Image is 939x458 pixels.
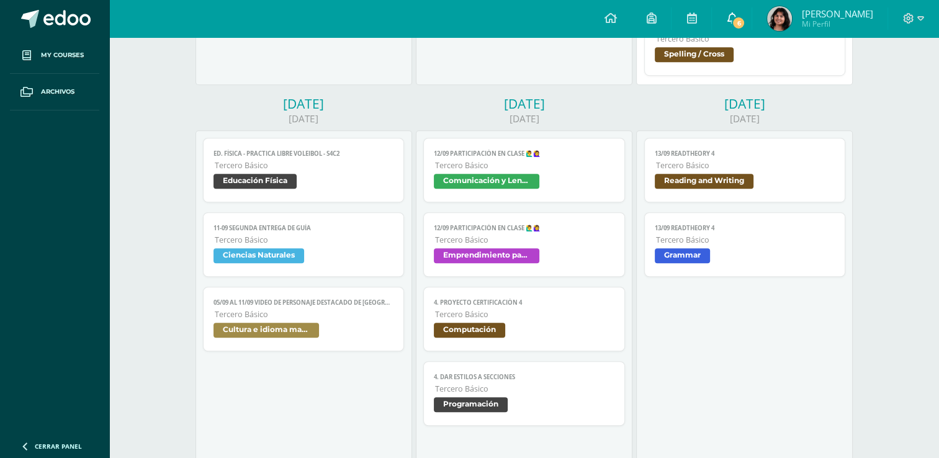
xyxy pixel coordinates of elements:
[213,150,394,158] span: Ed. Física - PRACTICA LIBRE Voleibol - S4C2
[434,397,508,412] span: Programación
[655,248,710,263] span: Grammar
[801,19,873,29] span: Mi Perfil
[767,6,792,31] img: 9da4bd09db85578faf3960d75a072bc8.png
[215,160,394,171] span: Tercero Básico
[655,47,734,62] span: Spelling / Cross
[203,212,405,277] a: 11-09 SEGUNDA ENTREGA DE GUÍATercero BásicoCiencias Naturales
[423,287,625,351] a: 4. Proyecto Certificación 4Tercero BásicoComputación
[203,138,405,202] a: Ed. Física - PRACTICA LIBRE Voleibol - S4C2Tercero BásicoEducación Física
[656,34,835,44] span: Tercero Básico
[423,138,625,202] a: 12/09 Participación en clase 🙋‍♂️🙋‍♀️Tercero BásicoComunicación y Lenguaje
[435,160,614,171] span: Tercero Básico
[644,11,846,76] a: [DATE] Book Lesson 31Tercero BásicoSpelling / Cross
[215,235,394,245] span: Tercero Básico
[644,212,846,277] a: 13/09 ReadTheory 4Tercero BásicoGrammar
[655,150,835,158] span: 13/09 ReadTheory 4
[801,7,873,20] span: [PERSON_NAME]
[434,323,505,338] span: Computación
[423,361,625,426] a: 4. Dar estilos a seccionesTercero BásicoProgramación
[434,224,614,232] span: 12/09 Participación en clase 🙋‍♂️🙋‍♀️
[655,224,835,232] span: 13/09 ReadTheory 4
[423,212,625,277] a: 12/09 Participación en clase 🙋‍♂️🙋‍♀️Tercero BásicoEmprendimiento para la productividad
[35,442,82,451] span: Cerrar panel
[434,248,539,263] span: Emprendimiento para la productividad
[10,37,99,74] a: My courses
[215,309,394,320] span: Tercero Básico
[434,150,614,158] span: 12/09 Participación en clase 🙋‍♂️🙋‍♀️
[213,174,297,189] span: Educación Física
[435,309,614,320] span: Tercero Básico
[195,95,412,112] div: [DATE]
[656,160,835,171] span: Tercero Básico
[213,299,394,307] span: 05/09 al 11/09 Video de personaje destacado de [GEOGRAPHIC_DATA].
[10,74,99,110] a: Archivos
[655,174,753,189] span: Reading and Writing
[213,323,319,338] span: Cultura e idioma maya
[195,112,412,125] div: [DATE]
[213,248,304,263] span: Ciencias Naturales
[435,384,614,394] span: Tercero Básico
[416,112,632,125] div: [DATE]
[656,235,835,245] span: Tercero Básico
[434,174,539,189] span: Comunicación y Lenguaje
[41,50,84,60] span: My courses
[644,138,846,202] a: 13/09 ReadTheory 4Tercero BásicoReading and Writing
[636,112,853,125] div: [DATE]
[203,287,405,351] a: 05/09 al 11/09 Video de personaje destacado de [GEOGRAPHIC_DATA].Tercero BásicoCultura e idioma maya
[416,95,632,112] div: [DATE]
[435,235,614,245] span: Tercero Básico
[636,95,853,112] div: [DATE]
[434,299,614,307] span: 4. Proyecto Certificación 4
[434,373,614,381] span: 4. Dar estilos a secciones
[213,224,394,232] span: 11-09 SEGUNDA ENTREGA DE GUÍA
[732,16,745,30] span: 6
[41,87,74,97] span: Archivos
